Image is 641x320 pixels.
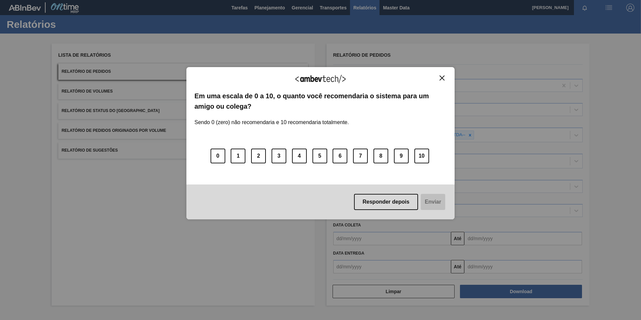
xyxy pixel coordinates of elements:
button: 2 [251,149,266,163]
img: Close [440,75,445,81]
button: 5 [312,149,327,163]
button: Close [438,75,447,81]
button: 9 [394,149,409,163]
button: 0 [211,149,225,163]
img: Logo Ambevtech [295,75,346,83]
label: Em uma escala de 0 a 10, o quanto você recomendaria o sistema para um amigo ou colega? [194,91,447,111]
label: Sendo 0 (zero) não recomendaria e 10 recomendaria totalmente. [194,111,349,125]
button: 8 [373,149,388,163]
button: 3 [272,149,286,163]
button: 7 [353,149,368,163]
button: 1 [231,149,245,163]
button: 10 [414,149,429,163]
button: 6 [333,149,347,163]
button: Responder depois [354,194,418,210]
button: 4 [292,149,307,163]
